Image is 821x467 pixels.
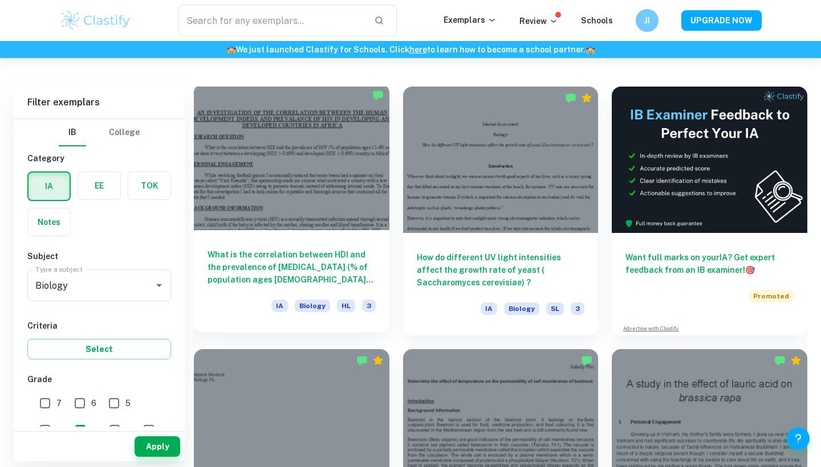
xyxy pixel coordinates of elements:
[27,339,171,359] button: Select
[586,45,595,54] span: 🏫
[208,248,376,286] h6: What is the correlation between HDI and the prevalence of [MEDICAL_DATA] (% of population ages [D...
[178,5,365,36] input: Search for any exemplars...
[681,10,762,31] button: UPGRADE NOW
[356,355,368,366] img: Marked
[194,87,389,335] a: What is the correlation between HDI and the prevalence of [MEDICAL_DATA] (% of population ages [D...
[78,172,120,199] button: EE
[295,300,330,312] span: Biology
[546,302,564,315] span: SL
[571,302,584,315] span: 3
[35,264,83,274] label: Type a subject
[27,152,171,165] h6: Category
[125,397,131,409] span: 5
[151,277,167,293] button: Open
[14,87,185,118] h6: Filter exemplars
[362,300,376,312] span: 3
[59,9,132,32] img: Clastify logo
[749,290,794,302] span: Promoted
[625,251,794,276] h6: Want full marks on your IA ? Get expert feedback from an IB examiner!
[641,14,654,27] h6: JI
[2,43,819,56] h6: We just launched Clastify for Schools. Click to learn how to become a school partner.
[745,265,755,275] span: 🎯
[636,9,659,32] button: JI
[135,436,180,457] button: Apply
[27,250,171,263] h6: Subject
[160,424,164,436] span: 1
[271,300,288,312] span: IA
[403,87,599,335] a: How do different UV light intensities affect the growth rate of yeast (​Saccharomyces cerevisiae)...
[581,16,613,25] a: Schools
[790,355,802,366] div: Premium
[581,355,592,366] img: Marked
[59,119,86,146] button: IB
[417,251,585,289] h6: How do different UV light intensities affect the growth rate of yeast (​Saccharomyces cerevisiae)​ ?
[504,302,539,315] span: Biology
[56,397,62,409] span: 7
[27,373,171,386] h6: Grade
[128,172,170,199] button: TOK
[444,14,497,26] p: Exemplars
[28,208,70,236] button: Notes
[27,319,171,332] h6: Criteria
[409,45,427,54] a: here
[337,300,355,312] span: HL
[56,424,62,436] span: 4
[519,15,558,27] p: Review
[581,92,592,104] div: Premium
[92,424,97,436] span: 3
[91,397,96,409] span: 6
[565,92,576,104] img: Marked
[372,89,384,101] img: Marked
[372,355,384,366] div: Premium
[59,119,140,146] div: Filter type choice
[226,45,236,54] span: 🏫
[623,325,678,333] a: Advertise with Clastify
[612,87,807,335] a: Want full marks on yourIA? Get expert feedback from an IB examiner!PromotedAdvertise with Clastify
[774,355,786,366] img: Marked
[126,424,131,436] span: 2
[481,302,497,315] span: IA
[612,87,807,233] img: Thumbnail
[29,173,70,200] button: IA
[787,427,810,450] button: Help and Feedback
[109,119,140,146] button: College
